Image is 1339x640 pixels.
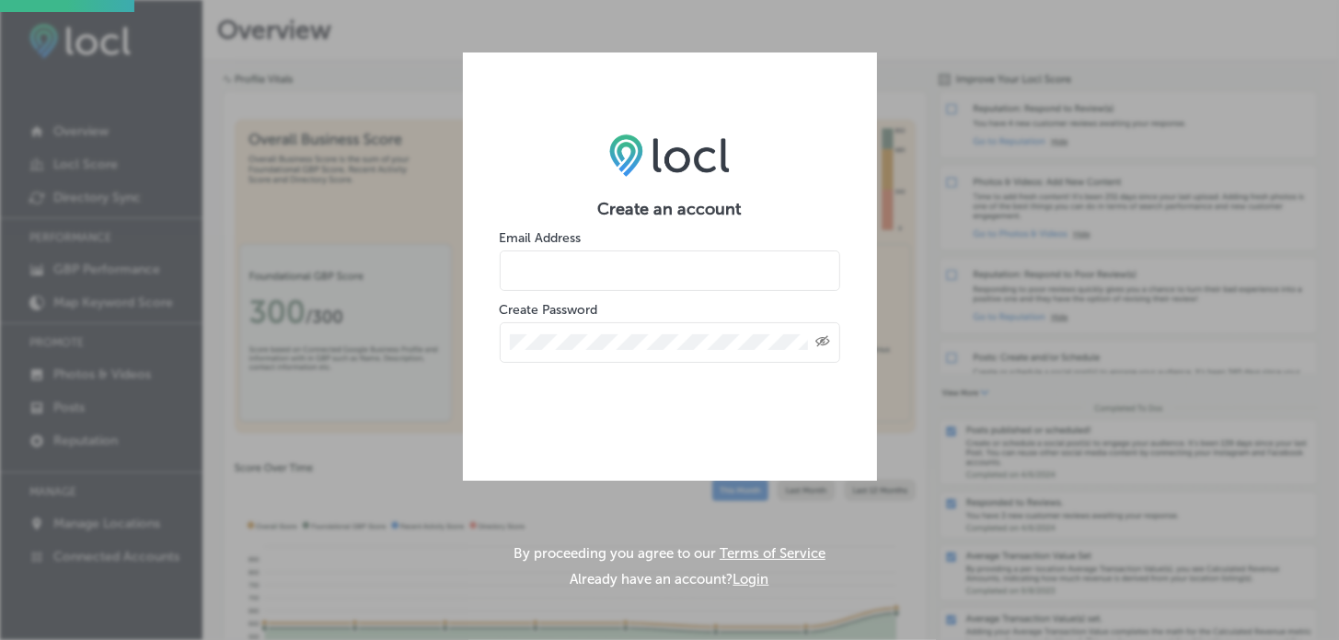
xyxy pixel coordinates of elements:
a: Terms of Service [720,545,825,562]
p: By proceeding you agree to our [514,545,825,562]
span: Toggle password visibility [815,334,830,351]
label: Create Password [500,302,598,318]
button: Login [733,571,769,588]
img: LOCL logo [609,134,730,176]
p: Already have an account? [571,571,769,588]
label: Email Address [500,230,582,246]
h2: Create an account [500,199,840,219]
